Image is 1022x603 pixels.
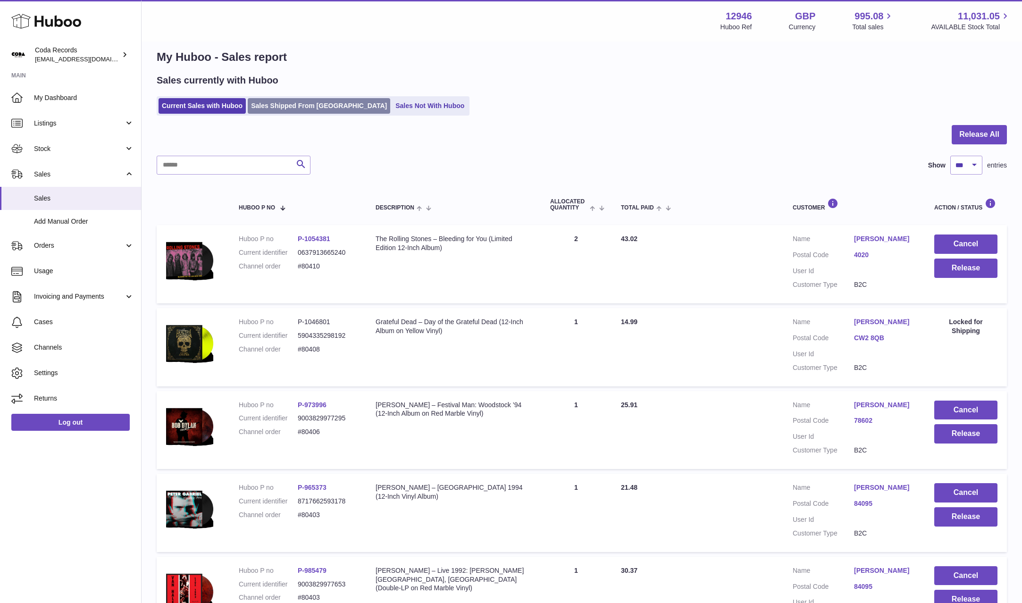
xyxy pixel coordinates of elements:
span: Channels [34,343,134,352]
dt: Channel order [239,427,298,436]
dt: User Id [793,515,854,524]
span: [EMAIL_ADDRESS][DOMAIN_NAME] [35,55,139,63]
dt: Channel order [239,345,298,354]
div: Grateful Dead – Day of the Grateful Dead (12-Inch Album on Yellow Vinyl) [376,318,531,335]
span: Total paid [621,205,654,211]
dt: Current identifier [239,248,298,257]
button: Release All [952,125,1007,144]
span: ALLOCATED Quantity [550,199,587,211]
img: 129461755071786.png [166,234,213,285]
td: 1 [541,474,612,552]
img: haz@pcatmedia.com [11,48,25,62]
button: Release [934,259,997,278]
span: Description [376,205,414,211]
span: 43.02 [621,235,637,243]
h1: My Huboo - Sales report [157,50,1007,65]
dt: Customer Type [793,363,854,372]
dd: #80408 [298,345,357,354]
dd: B2C [854,363,915,372]
dd: #80406 [298,427,357,436]
div: Currency [789,23,816,32]
div: Customer [793,198,915,211]
span: Total sales [852,23,894,32]
a: 84095 [854,499,915,508]
span: 14.99 [621,318,637,326]
dd: #80403 [298,511,357,519]
button: Cancel [934,234,997,254]
dd: #80410 [298,262,357,271]
span: 11,031.05 [958,10,1000,23]
span: Add Manual Order [34,217,134,226]
button: Cancel [934,483,997,502]
span: 995.08 [854,10,883,23]
dt: Customer Type [793,446,854,455]
dt: Postal Code [793,251,854,262]
a: 995.08 Total sales [852,10,894,32]
dd: 9003829977653 [298,580,357,589]
dd: P-1046801 [298,318,357,327]
span: Huboo P no [239,205,275,211]
dd: 5904335298192 [298,331,357,340]
dt: Name [793,566,854,578]
span: Sales [34,194,134,203]
dt: Huboo P no [239,401,298,410]
div: Huboo Ref [720,23,752,32]
dt: Channel order [239,262,298,271]
a: [PERSON_NAME] [854,318,915,327]
dt: User Id [793,350,854,359]
dt: Huboo P no [239,234,298,243]
div: The Rolling Stones – Bleeding for You (Limited Edition 12-Inch Album) [376,234,531,252]
button: Release [934,507,997,527]
dd: B2C [854,446,915,455]
dt: Customer Type [793,280,854,289]
span: entries [987,161,1007,170]
dt: Channel order [239,593,298,602]
dd: B2C [854,280,915,289]
dd: 0637913665240 [298,248,357,257]
dd: B2C [854,529,915,538]
a: P-1054381 [298,235,330,243]
span: Listings [34,119,124,128]
img: 129461710330963.png [166,483,213,534]
a: P-965373 [298,484,327,491]
dt: User Id [793,267,854,276]
a: [PERSON_NAME] [854,401,915,410]
a: 78602 [854,416,915,425]
span: Orders [34,241,124,250]
a: P-985479 [298,567,327,574]
dt: Huboo P no [239,318,298,327]
span: 25.91 [621,401,637,409]
dt: Name [793,401,854,412]
label: Show [928,161,946,170]
dt: Name [793,234,854,246]
td: 2 [541,225,612,303]
strong: 12946 [726,10,752,23]
dt: Name [793,318,854,329]
a: Sales Shipped From [GEOGRAPHIC_DATA] [248,98,390,114]
span: Stock [34,144,124,153]
span: Cases [34,318,134,327]
span: Usage [34,267,134,276]
button: Cancel [934,566,997,586]
dd: #80403 [298,593,357,602]
dt: Current identifier [239,414,298,423]
h2: Sales currently with Huboo [157,74,278,87]
dt: Current identifier [239,331,298,340]
span: Settings [34,368,134,377]
td: 1 [541,391,612,469]
span: Sales [34,170,124,179]
img: 129461712232541.png [166,401,213,452]
dt: Name [793,483,854,494]
span: My Dashboard [34,93,134,102]
dt: Huboo P no [239,566,298,575]
dt: Current identifier [239,497,298,506]
dt: Customer Type [793,529,854,538]
button: Cancel [934,401,997,420]
a: 4020 [854,251,915,260]
strong: GBP [795,10,815,23]
span: AVAILABLE Stock Total [931,23,1011,32]
span: Returns [34,394,134,403]
dt: Postal Code [793,499,854,511]
dt: User Id [793,432,854,441]
a: 84095 [854,582,915,591]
